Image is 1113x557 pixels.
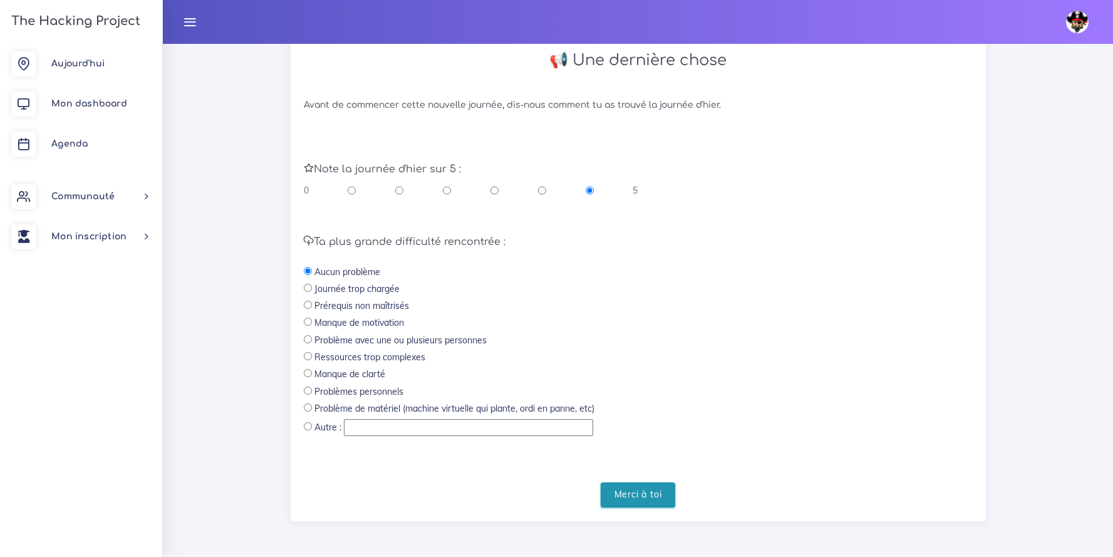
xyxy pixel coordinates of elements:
[51,59,105,68] span: Aujourd'hui
[304,100,973,111] h6: Avant de commencer cette nouvelle journée, dis-nous comment tu as trouvé la journée d'hier.
[51,139,88,148] span: Agenda
[304,184,638,197] div: 0 5
[601,482,676,508] input: Merci à toi
[314,421,341,434] label: Autre :
[51,99,127,108] span: Mon dashboard
[314,316,404,329] label: Manque de motivation
[314,351,425,363] label: Ressources trop complexes
[304,236,973,248] h5: Ta plus grande difficulté rencontrée :
[51,192,115,201] span: Communauté
[304,51,973,70] h2: 📢 Une dernière chose
[1066,11,1089,33] img: avatar
[314,299,409,312] label: Prérequis non maîtrisés
[314,283,400,295] label: Journée trop chargée
[314,334,487,346] label: Problème avec une ou plusieurs personnes
[314,402,594,415] label: Problème de matériel (machine virtuelle qui plante, ordi en panne, etc)
[51,232,127,241] span: Mon inscription
[314,266,380,278] label: Aucun problème
[314,368,385,380] label: Manque de clarté
[314,385,403,398] label: Problèmes personnels
[8,14,140,28] h3: The Hacking Project
[304,164,973,175] h5: Note la journée d'hier sur 5 :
